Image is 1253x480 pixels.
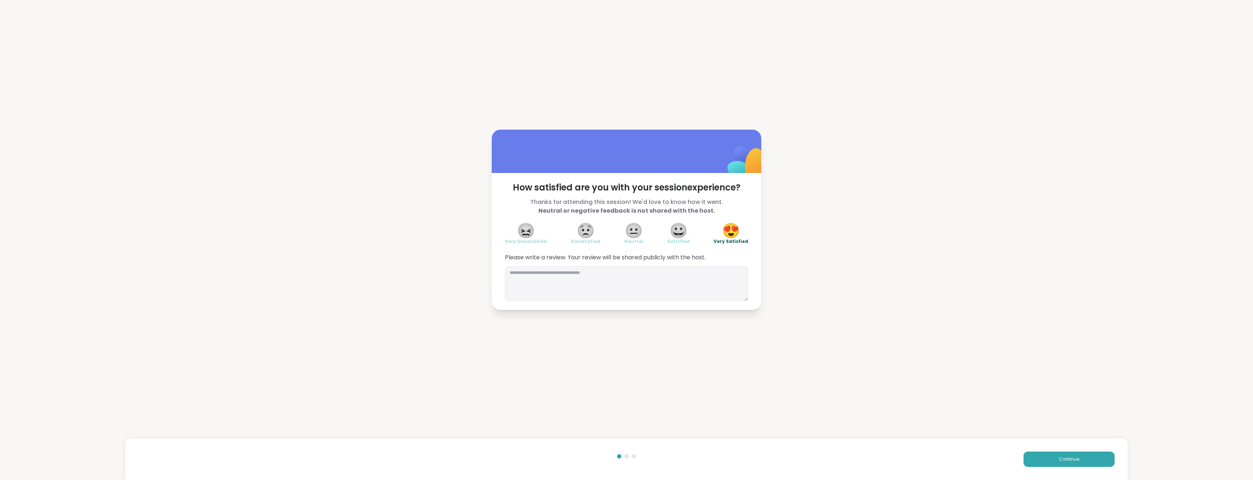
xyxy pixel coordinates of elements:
[538,206,715,215] b: Neutral or negative feedback is not shared with the host.
[714,239,748,244] span: Very Satisfied
[625,224,643,237] span: 😐
[624,239,643,244] span: Neutral
[505,239,547,244] span: Very Dissatisfied
[577,224,595,237] span: 😟
[1059,456,1079,463] span: Continue
[517,224,535,237] span: 😖
[505,253,748,262] span: Please write a review. Your review will be shared publicly with the host.
[669,224,688,237] span: 😀
[571,239,600,244] span: Dissatisfied
[667,239,690,244] span: Satisfied
[722,224,740,237] span: 😍
[710,127,783,200] img: ShareWell Logomark
[1024,452,1115,467] button: Continue
[505,198,748,215] span: Thanks for attending this session! We'd love to know how it went.
[505,182,748,193] span: How satisfied are you with your session experience?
